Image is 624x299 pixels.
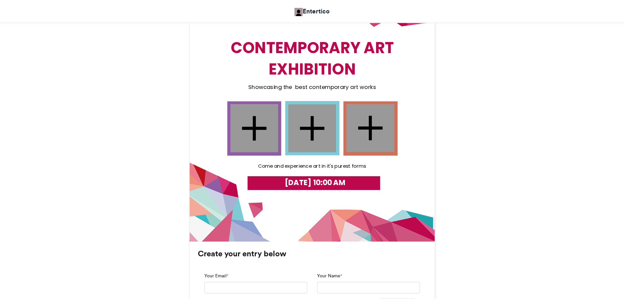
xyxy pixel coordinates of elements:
a: Entertico [294,7,330,16]
div: Showcasing the best contemporary art works [244,83,380,91]
img: Victor Kareem [294,8,303,16]
label: Your Email [204,272,228,279]
div: CONTEMPORARY ART EXHIBITION [213,37,411,80]
h3: Create your entry below [198,250,426,258]
div: Come and experience art in it's purest forms [251,162,373,169]
label: Your Name [317,272,342,279]
iframe: chat widget [596,273,617,292]
div: [DATE] 10:00 AM [249,178,381,188]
